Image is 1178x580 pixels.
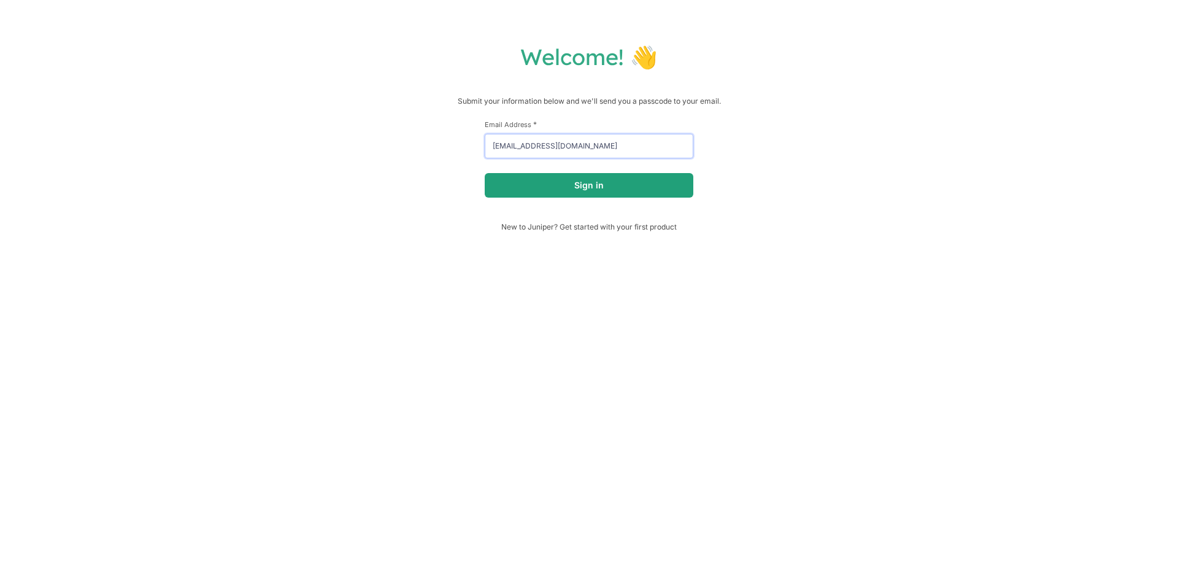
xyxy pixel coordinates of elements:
[485,134,693,158] input: email@example.com
[12,43,1166,71] h1: Welcome! 👋
[12,95,1166,107] p: Submit your information below and we'll send you a passcode to your email.
[485,173,693,198] button: Sign in
[485,120,693,129] label: Email Address
[485,222,693,231] span: New to Juniper? Get started with your first product
[533,120,537,129] span: This field is required.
